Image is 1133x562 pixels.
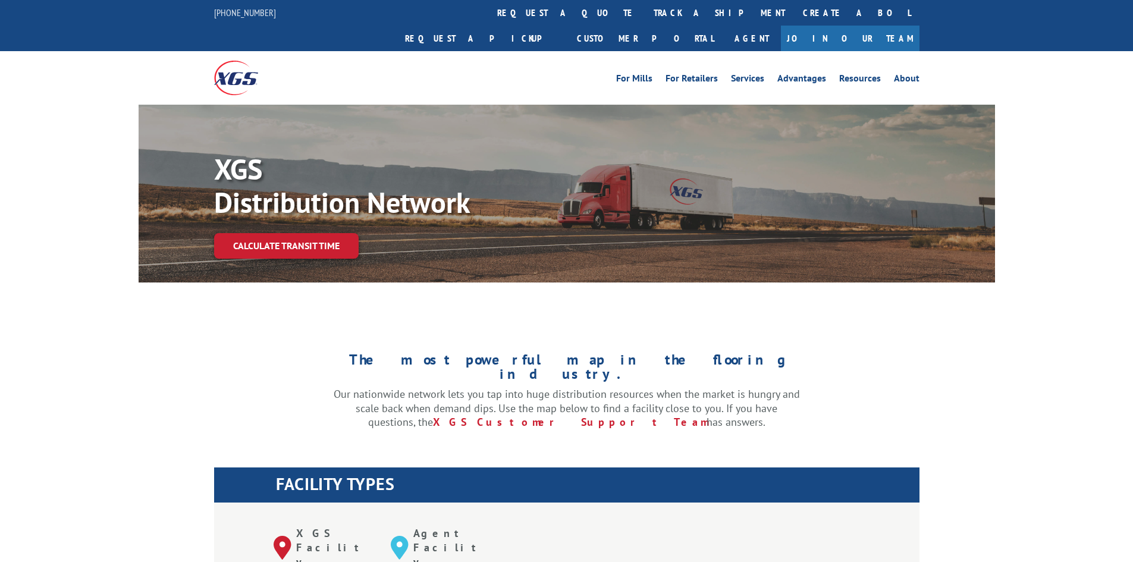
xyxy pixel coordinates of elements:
a: For Mills [616,74,652,87]
a: Advantages [777,74,826,87]
a: XGS Customer Support Team [433,415,707,429]
a: Join Our Team [781,26,919,51]
a: Resources [839,74,881,87]
h1: FACILITY TYPES [276,476,919,498]
p: XGS Distribution Network [214,152,571,219]
a: For Retailers [666,74,718,87]
a: Calculate transit time [214,233,359,259]
a: Request a pickup [396,26,568,51]
a: Services [731,74,764,87]
a: Customer Portal [568,26,723,51]
p: Our nationwide network lets you tap into huge distribution resources when the market is hungry an... [334,387,800,429]
a: [PHONE_NUMBER] [214,7,276,18]
a: Agent [723,26,781,51]
a: About [894,74,919,87]
h1: The most powerful map in the flooring industry. [334,353,800,387]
